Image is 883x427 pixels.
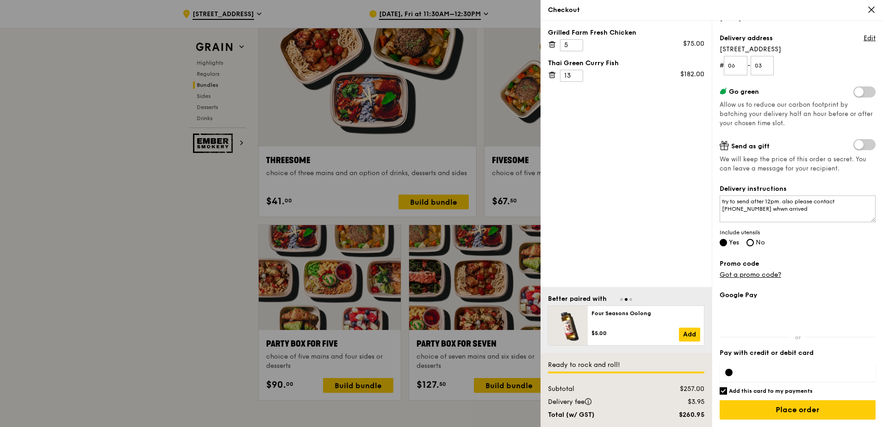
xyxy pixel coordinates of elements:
span: We will keep the price of this order a secret. You can leave a message for your recipient. [720,155,876,173]
span: No [756,238,765,246]
div: Four Seasons Oolong [591,310,700,317]
span: Allow us to reduce our carbon footprint by batching your delivery half an hour before or after yo... [720,101,873,127]
input: Unit [751,56,774,75]
h6: Add this card to my payments [729,387,813,395]
span: Yes [729,238,739,246]
a: Got a promo code? [720,271,781,279]
label: Delivery address [720,34,773,43]
div: Total (w/ GST) [542,410,654,420]
div: Delivery fee [542,397,654,407]
div: $5.00 [591,329,679,337]
span: [STREET_ADDRESS] [720,45,876,54]
div: Checkout [548,6,876,15]
a: Add [679,328,700,342]
iframe: Secure payment button frame [720,305,876,326]
div: $182.00 [680,70,704,79]
label: Google Pay [720,291,876,300]
span: Go to slide 1 [620,298,623,301]
span: Go to slide 3 [629,298,632,301]
div: $257.00 [654,384,710,394]
input: Add this card to my payments [720,387,727,395]
span: Go to slide 2 [625,298,628,301]
div: Thai Green Curry Fish [548,59,704,68]
span: Go green [729,88,759,96]
input: Floor [724,56,747,75]
div: $260.95 [654,410,710,420]
form: # - [720,56,876,75]
div: $75.00 [683,39,704,49]
div: Subtotal [542,384,654,394]
input: Yes [720,239,727,246]
div: $3.95 [654,397,710,407]
input: No [746,239,754,246]
span: Send as gift [731,142,770,150]
input: Place order [720,400,876,420]
iframe: Secure card payment input frame [740,369,870,376]
span: Include utensils [720,229,876,236]
label: Pay with credit or debit card [720,348,876,358]
div: Ready to rock and roll! [548,360,704,370]
a: Edit [864,34,876,43]
label: Promo code [720,259,876,268]
div: Better paired with [548,294,607,304]
label: Delivery instructions [720,184,876,194]
div: Grilled Farm Fresh Chicken [548,28,704,37]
